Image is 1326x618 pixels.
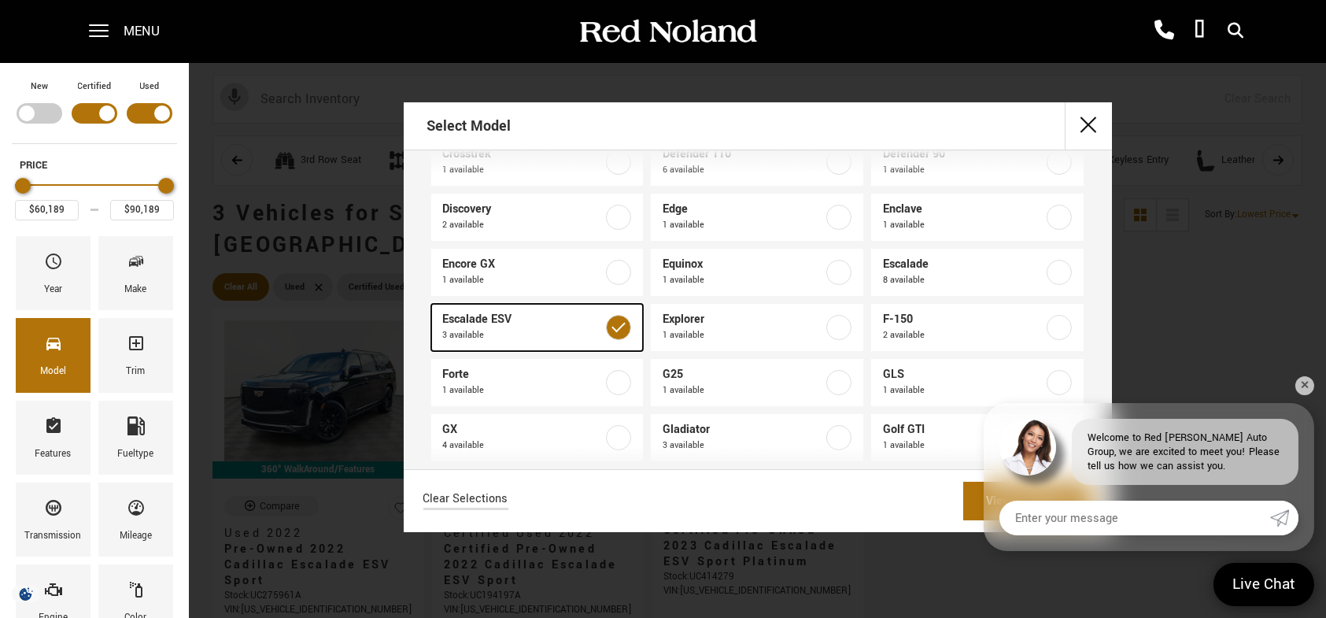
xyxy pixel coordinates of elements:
a: G251 available [651,359,863,406]
span: Defender 110 [663,146,823,162]
span: Trim [127,330,146,363]
a: Grand Cherokee2 available [431,469,644,516]
div: Minimum Price [15,178,31,194]
div: Maximum Price [158,178,174,194]
a: Golf GTI1 available [871,414,1084,461]
a: GLS1 available [871,359,1084,406]
a: Edge1 available [651,194,863,241]
div: Year [44,281,62,298]
span: 1 available [663,383,823,398]
span: Crosstrek [443,146,604,162]
span: GLS [883,367,1043,383]
div: Features [35,446,72,463]
input: Enter your message [999,501,1270,535]
span: Encore GX [443,257,604,272]
div: Transmission [25,527,82,545]
label: New [31,79,48,94]
img: Agent profile photo [999,419,1056,476]
span: 1 available [663,328,823,343]
div: TrimTrim [98,318,173,392]
a: Equinox1 available [651,249,863,296]
div: Trim [127,363,146,380]
a: Discovery2 available [431,194,644,241]
span: 1 available [883,438,1043,453]
span: Color [127,576,146,609]
a: Encore GX1 available [431,249,644,296]
input: Minimum [15,200,79,220]
button: close [1065,102,1112,150]
a: Escalade8 available [871,249,1084,296]
div: Model [40,363,66,380]
div: FeaturesFeatures [16,401,90,475]
a: Crosstrek1 available [431,139,644,186]
span: Golf GTI [883,422,1043,438]
a: Live Chat [1213,563,1314,606]
a: F-1502 available [871,304,1084,351]
span: Model [44,330,63,363]
span: Live Chat [1224,574,1303,595]
div: Fueltype [118,446,154,463]
a: View 3 Matches [963,482,1092,520]
div: ModelModel [16,318,90,392]
span: Fueltype [127,413,146,446]
span: Enclave [883,202,1043,217]
span: 2 available [883,328,1043,343]
div: MakeMake [98,236,173,310]
span: Features [44,413,63,446]
span: 1 available [663,217,823,233]
span: 1 available [443,162,604,178]
div: Welcome to Red [PERSON_NAME] Auto Group, we are excited to meet you! Please tell us how we can as... [1072,419,1298,485]
h2: Select Model [427,104,512,148]
a: Escalade ESV3 available [431,304,644,351]
span: Transmission [44,494,63,527]
a: Grand Cherokee L1 available [651,469,863,516]
img: Opt-Out Icon [8,586,44,602]
div: Mileage [120,527,152,545]
a: Explorer1 available [651,304,863,351]
a: Forte1 available [431,359,644,406]
a: Enclave1 available [871,194,1084,241]
span: 1 available [883,217,1043,233]
div: TransmissionTransmission [16,483,90,557]
span: G25 [663,367,823,383]
a: Defender 901 available [871,139,1084,186]
div: FueltypeFueltype [98,401,173,475]
span: 6 available [663,162,823,178]
span: Explorer [663,312,823,328]
span: Forte [443,367,604,383]
span: Escalade ESV [443,312,604,328]
h5: Price [20,158,169,172]
span: Escalade [883,257,1043,272]
span: 3 available [443,328,604,343]
span: 8 available [883,272,1043,288]
span: Defender 90 [883,146,1043,162]
span: Equinox [663,257,823,272]
div: Price [15,172,174,220]
span: 1 available [883,383,1043,398]
span: 3 available [663,438,823,453]
a: Defender 1106 available [651,139,863,186]
span: Gladiator [663,422,823,438]
a: Submit [1270,501,1298,535]
span: 1 available [663,272,823,288]
section: Click to Open Cookie Consent Modal [8,586,44,602]
div: MileageMileage [98,483,173,557]
span: Year [44,248,63,281]
label: Used [140,79,160,94]
span: 4 available [443,438,604,453]
span: GX [443,422,604,438]
span: Engine [44,576,63,609]
span: Make [127,248,146,281]
a: Clear Selections [423,491,508,510]
span: 1 available [883,162,1043,178]
a: Grenadier18 available [871,469,1084,516]
img: Red Noland Auto Group [577,18,758,46]
span: 1 available [443,383,604,398]
span: Mileage [127,494,146,527]
span: F-150 [883,312,1043,328]
a: Gladiator3 available [651,414,863,461]
label: Certified [78,79,112,94]
span: Discovery [443,202,604,217]
div: Make [125,281,147,298]
div: YearYear [16,236,90,310]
